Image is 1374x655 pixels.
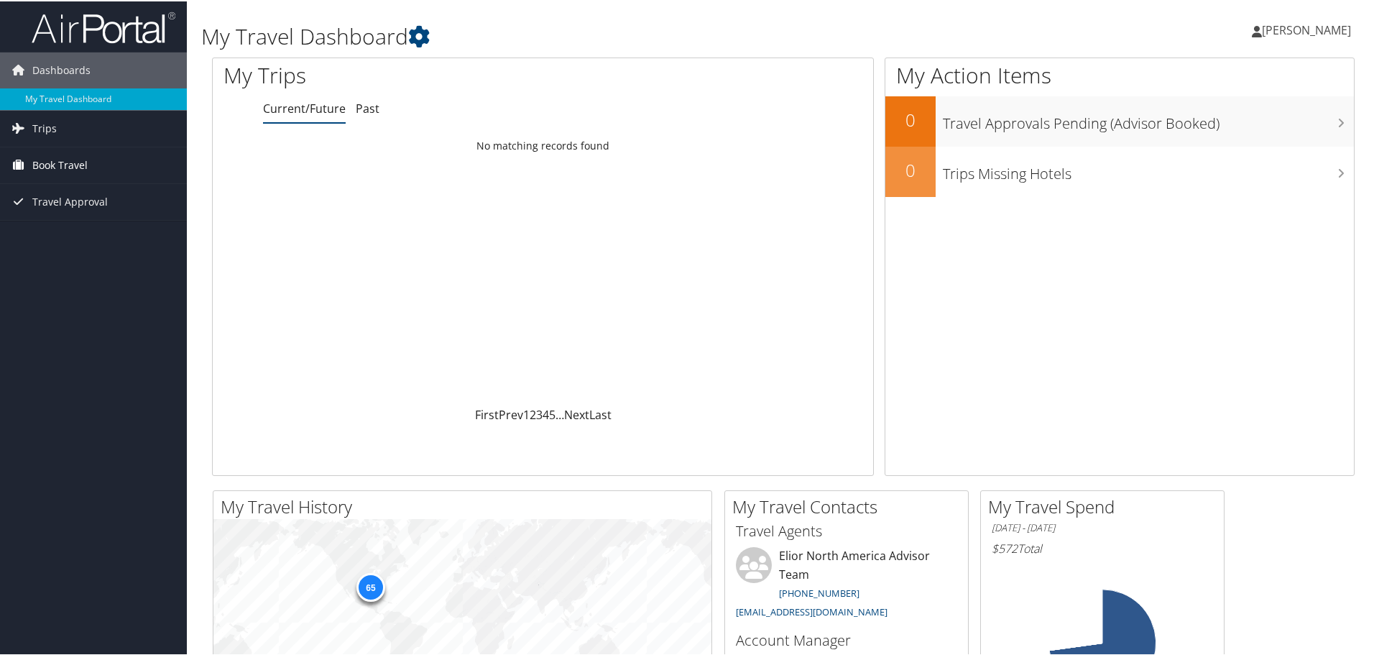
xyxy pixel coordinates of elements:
span: … [555,406,564,421]
h3: Travel Approvals Pending (Advisor Booked) [943,105,1354,132]
h2: My Travel Spend [988,493,1224,518]
a: 3 [536,406,543,421]
td: No matching records found [213,132,873,157]
a: [PHONE_NUMBER] [779,585,859,598]
span: [PERSON_NAME] [1262,21,1351,37]
h2: 0 [885,157,936,181]
h6: [DATE] - [DATE] [992,520,1213,533]
span: $572 [992,539,1018,555]
h1: My Action Items [885,59,1354,89]
a: 1 [523,406,530,421]
li: Elior North America Advisor Team [729,546,964,623]
a: Past [356,99,379,115]
span: Book Travel [32,146,88,182]
span: Travel Approval [32,183,108,219]
div: 65 [356,572,384,600]
img: airportal-logo.png [32,9,175,43]
span: Trips [32,109,57,145]
a: Next [564,406,589,421]
a: [PERSON_NAME] [1252,7,1365,50]
h2: 0 [885,106,936,131]
a: Current/Future [263,99,346,115]
a: 4 [543,406,549,421]
h1: My Travel Dashboard [201,20,977,50]
h6: Total [992,539,1213,555]
h2: My Travel Contacts [732,493,968,518]
span: Dashboards [32,51,91,87]
a: 0Trips Missing Hotels [885,145,1354,196]
h3: Travel Agents [736,520,957,540]
h3: Account Manager [736,629,957,649]
h1: My Trips [223,59,587,89]
a: [EMAIL_ADDRESS][DOMAIN_NAME] [736,604,887,617]
a: First [475,406,499,421]
a: Prev [499,406,523,421]
h3: Trips Missing Hotels [943,155,1354,183]
a: Last [589,406,612,421]
a: 5 [549,406,555,421]
h2: My Travel History [221,493,711,518]
a: 2 [530,406,536,421]
a: 0Travel Approvals Pending (Advisor Booked) [885,95,1354,145]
